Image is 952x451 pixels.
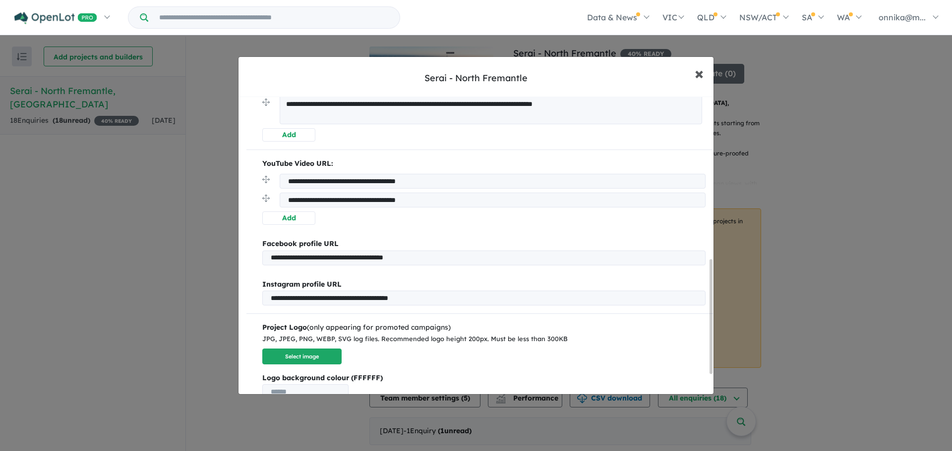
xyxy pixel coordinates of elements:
b: Logo background colour (FFFFFF) [262,372,706,384]
img: drag.svg [262,99,270,106]
button: Select image [262,349,342,365]
b: Facebook profile URL [262,239,339,248]
img: drag.svg [262,195,270,202]
button: Add [262,211,315,225]
div: JPG, JPEG, PNG, WEBP, SVG log files. Recommended logo height 200px. Must be less than 300KB [262,334,706,345]
input: Try estate name, suburb, builder or developer [150,7,398,28]
b: Project Logo [262,323,307,332]
img: drag.svg [262,176,270,183]
img: Openlot PRO Logo White [14,12,97,24]
b: Instagram profile URL [262,280,342,289]
button: Add [262,128,315,142]
span: × [695,62,704,84]
div: (only appearing for promoted campaigns) [262,322,706,334]
div: Serai - North Fremantle [424,72,528,85]
span: onnika@m... [879,12,926,22]
p: YouTube Video URL: [262,158,706,170]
